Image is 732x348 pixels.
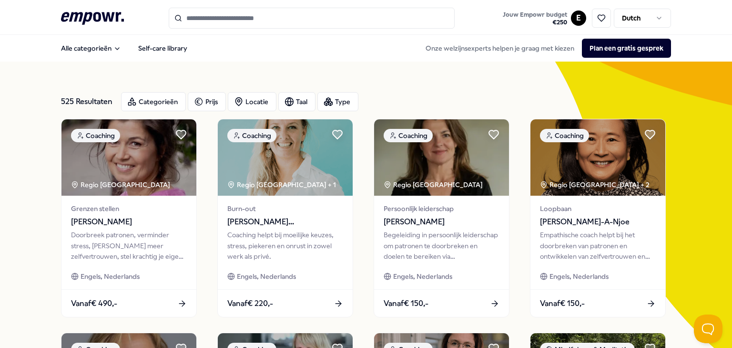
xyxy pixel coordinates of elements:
[227,129,276,142] div: Coaching
[384,297,428,310] span: Vanaf € 150,-
[501,9,569,28] button: Jouw Empowr budget€250
[71,216,187,228] span: [PERSON_NAME]
[540,230,656,262] div: Empathische coach helpt bij het doorbreken van patronen en ontwikkelen van zelfvertrouwen en inne...
[61,92,113,111] div: 525 Resultaten
[61,119,197,317] a: package imageCoachingRegio [GEOGRAPHIC_DATA] Grenzen stellen[PERSON_NAME]Doorbreek patronen, verm...
[71,230,187,262] div: Doorbreek patronen, verminder stress, [PERSON_NAME] meer zelfvertrouwen, stel krachtig je eigen g...
[499,8,571,28] a: Jouw Empowr budget€250
[530,119,666,317] a: package imageCoachingRegio [GEOGRAPHIC_DATA] + 2Loopbaan[PERSON_NAME]-A-NjoeEmpathische coach hel...
[571,11,586,26] button: E
[540,203,656,214] span: Loopbaan
[121,92,186,111] button: Categorieën
[530,119,665,196] img: package image
[503,11,567,19] span: Jouw Empowr budget
[227,230,343,262] div: Coaching helpt bij moeilijke keuzes, stress, piekeren en onrust in zowel werk als privé.
[71,297,117,310] span: Vanaf € 490,-
[582,39,671,58] button: Plan een gratis gesprek
[384,216,499,228] span: [PERSON_NAME]
[237,271,296,282] span: Engels, Nederlands
[188,92,226,111] button: Prijs
[384,179,484,190] div: Regio [GEOGRAPHIC_DATA]
[227,179,336,190] div: Regio [GEOGRAPHIC_DATA] + 1
[131,39,195,58] a: Self-care library
[317,92,358,111] button: Type
[227,297,273,310] span: Vanaf € 220,-
[278,92,315,111] button: Taal
[53,39,195,58] nav: Main
[217,119,353,317] a: package imageCoachingRegio [GEOGRAPHIC_DATA] + 1Burn-out[PERSON_NAME][GEOGRAPHIC_DATA]Coaching he...
[71,203,187,214] span: Grenzen stellen
[227,216,343,228] span: [PERSON_NAME][GEOGRAPHIC_DATA]
[540,297,585,310] span: Vanaf € 150,-
[61,119,196,196] img: package image
[694,315,722,343] iframe: Help Scout Beacon - Open
[384,129,433,142] div: Coaching
[71,129,120,142] div: Coaching
[540,179,650,190] div: Regio [GEOGRAPHIC_DATA] + 2
[218,119,353,196] img: package image
[503,19,567,26] span: € 250
[374,119,509,196] img: package image
[228,92,276,111] button: Locatie
[71,179,172,190] div: Regio [GEOGRAPHIC_DATA]
[418,39,671,58] div: Onze welzijnsexperts helpen je graag met kiezen
[393,271,452,282] span: Engels, Nederlands
[374,119,509,317] a: package imageCoachingRegio [GEOGRAPHIC_DATA] Persoonlijk leiderschap[PERSON_NAME]Begeleiding in p...
[540,216,656,228] span: [PERSON_NAME]-A-Njoe
[384,203,499,214] span: Persoonlijk leiderschap
[384,230,499,262] div: Begeleiding in persoonlijk leiderschap om patronen te doorbreken en doelen te bereiken via bewust...
[53,39,129,58] button: Alle categorieën
[81,271,140,282] span: Engels, Nederlands
[169,8,455,29] input: Search for products, categories or subcategories
[227,203,343,214] span: Burn-out
[549,271,609,282] span: Engels, Nederlands
[540,129,589,142] div: Coaching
